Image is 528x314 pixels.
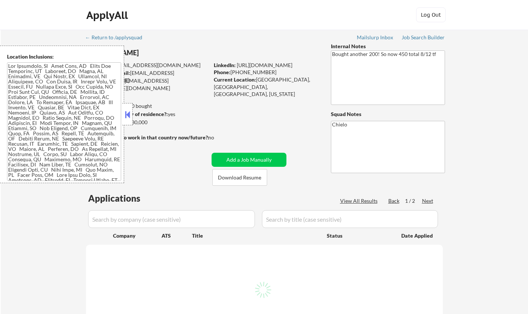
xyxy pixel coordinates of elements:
[214,76,319,98] div: [GEOGRAPHIC_DATA], [GEOGRAPHIC_DATA], [GEOGRAPHIC_DATA], [US_STATE]
[86,110,207,118] div: yes
[327,229,391,242] div: Status
[416,7,446,22] button: Log Out
[162,232,192,239] div: ATS
[86,134,209,141] strong: Will need Visa to work in that country now/future?:
[86,62,209,69] div: [EMAIL_ADDRESS][DOMAIN_NAME]
[113,232,162,239] div: Company
[357,34,394,42] a: Mailslurp Inbox
[86,119,209,126] div: $230,000
[86,48,238,57] div: [PERSON_NAME]
[88,194,162,203] div: Applications
[192,232,320,239] div: Title
[214,69,319,76] div: [PHONE_NUMBER]
[331,43,445,50] div: Internal Notes
[401,232,434,239] div: Date Applied
[214,76,256,83] strong: Current Location:
[402,34,445,42] a: Job Search Builder
[262,210,438,228] input: Search by title (case sensitive)
[214,69,230,75] strong: Phone:
[388,197,400,205] div: Back
[237,62,292,68] a: [URL][DOMAIN_NAME]
[331,110,445,118] div: Squad Notes
[86,77,209,92] div: [EMAIL_ADDRESS][PERSON_NAME][DOMAIN_NAME]
[86,102,209,110] div: 80 sent / 450 bought
[7,53,121,60] div: Location Inclusions:
[86,69,209,84] div: [EMAIL_ADDRESS][DOMAIN_NAME]
[208,134,229,141] div: no
[85,34,149,42] a: ← Return to /applysquad
[212,153,286,167] button: Add a Job Manually
[212,169,267,186] button: Download Resume
[405,197,422,205] div: 1 / 2
[422,197,434,205] div: Next
[214,62,236,68] strong: LinkedIn:
[88,210,255,228] input: Search by company (case sensitive)
[357,35,394,40] div: Mailslurp Inbox
[402,35,445,40] div: Job Search Builder
[85,35,149,40] div: ← Return to /applysquad
[340,197,380,205] div: View All Results
[86,9,130,22] div: ApplyAll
